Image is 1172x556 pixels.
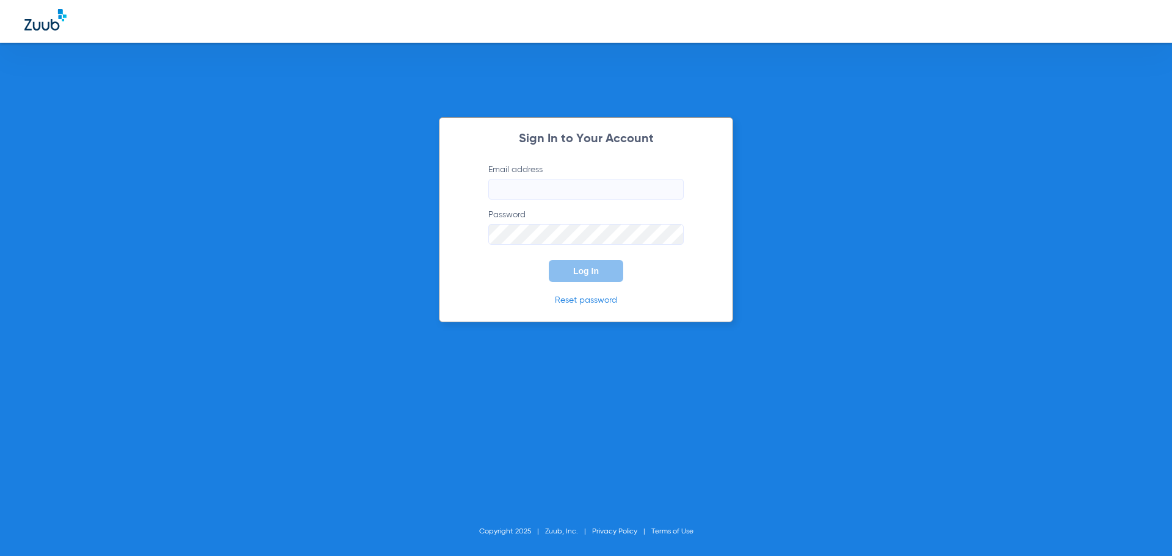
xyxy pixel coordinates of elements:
label: Password [488,209,684,245]
input: Password [488,224,684,245]
li: Zuub, Inc. [545,525,592,538]
a: Terms of Use [651,528,693,535]
img: Zuub Logo [24,9,67,31]
button: Log In [549,260,623,282]
li: Copyright 2025 [479,525,545,538]
label: Email address [488,164,684,200]
input: Email address [488,179,684,200]
h2: Sign In to Your Account [470,133,702,145]
span: Log In [573,266,599,276]
iframe: Chat Widget [1111,497,1172,556]
a: Reset password [555,296,617,305]
a: Privacy Policy [592,528,637,535]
